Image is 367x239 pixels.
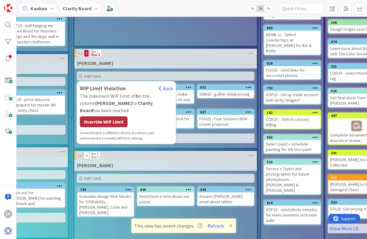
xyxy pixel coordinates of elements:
[8,96,65,114] div: C4S25 - price lalacurio wallpapers for master BR and entry chest
[267,111,320,115] div: 182
[264,110,320,129] div: 182COD25 - 3300 Accessory Billing
[264,25,320,31] div: 863
[91,53,100,56] div: Max 3
[91,50,98,53] div: Min 1
[84,50,89,57] span: 5
[95,100,132,106] b: [PERSON_NAME]
[63,5,92,11] b: Clarity Board
[4,4,12,12] img: Visit kanbanzone.com
[264,159,320,194] div: 533Secure a Stylist and photographer for future photoshoots - [PERSON_NAME] & [PERSON_NAME]
[200,85,254,90] div: 871
[264,61,320,79] div: 829FOU25 - send links for mezzotint photos
[264,110,320,115] div: 182
[77,60,113,66] span: Lisa T.
[80,84,173,92] div: WIP Limit Violation
[267,61,320,66] div: 829
[8,90,65,96] div: 812
[135,93,138,99] b: 3
[137,187,194,192] div: 848
[264,91,320,104] div: GSP23 - set up trade account with Getty Images?
[264,159,320,165] div: 533
[137,192,194,206] div: Send Dove a note about our pause
[279,3,324,14] input: Quick Filter...
[200,110,254,114] div: 827
[264,135,320,140] div: 856
[197,85,254,98] div: 871SHM25 - gather initial pricing
[264,165,320,194] div: Secure a Stylist and photographer for future photoshoots - [PERSON_NAME] & [PERSON_NAME]
[84,152,89,159] span: 3
[159,85,173,92] div: Back
[264,5,272,11] span: 3x
[264,200,320,206] div: 810
[264,25,320,55] div: 863MCMIL LL - Select Countertops w/ [PERSON_NAME] for Bar & Baths
[267,135,320,139] div: 856
[8,22,65,46] div: GSP23 - wall hanging we talked about for founders lounge and the large wall in the upstairs bathroom
[77,192,134,216] div: Schedule design time blocks for STARability, [PERSON_NAME], Code and [PERSON_NAME]
[91,155,99,158] div: Max 3
[267,160,320,164] div: 533
[134,222,203,229] span: This view has recent changes.
[8,16,65,46] div: 604GSP23 - wall hanging we talked about for founders lounge and the large wall in the upstairs ba...
[8,16,65,22] div: 604
[11,184,65,188] div: 832
[264,31,320,55] div: MCMIL LL - Select Countertops w/ [PERSON_NAME] for Bar & Baths
[8,183,65,189] div: 832
[197,187,254,206] div: 849Answer [PERSON_NAME] email about tables
[264,135,320,153] div: 856Select paint + schedule painting for SW test paint
[197,109,254,128] div: 827FOU25 - Four Seasons BOH - create proposal
[8,189,65,207] div: reach out for [PERSON_NAME] for painting bedroom wall
[84,176,103,181] span: Add Card...
[137,187,194,206] div: 848Send Dove a note about our pause
[8,90,65,114] div: 812C4S25 - price lalacurio wallpapers for master BR and entry chest
[80,188,134,192] div: 749
[80,92,173,114] div: The maximum WIP limit of in the column for has been reached.
[197,85,254,90] div: 871
[80,116,128,127] div: Override WIP Limit
[77,187,134,192] div: 749
[197,192,254,206] div: Answer [PERSON_NAME] email about tables
[264,61,320,66] div: 829
[11,17,65,21] div: 604
[80,130,173,141] div: to pick a different column or contact your administrator to modify WIP limit settings.
[11,91,65,95] div: 812
[264,85,320,91] div: 792
[264,66,320,79] div: FOU25 - send links for mezzotint photos
[264,85,320,104] div: 792GSP23 - set up trade account with Getty Images?
[197,90,254,98] div: SHM25 - gather initial pricing
[91,152,98,155] div: Min 1
[267,86,320,90] div: 792
[256,5,264,11] span: 2x
[140,188,194,192] div: 848
[77,187,134,216] div: 749Schedule design time blocks for STARability, [PERSON_NAME], Code and [PERSON_NAME]
[77,162,113,168] span: Lisa K.
[197,109,254,115] div: 827
[13,1,27,8] span: Support
[197,187,254,192] div: 849
[264,115,320,129] div: COD25 - 3300 Accessory Billing
[206,222,226,230] button: Refresh
[4,227,12,235] img: avatar
[264,140,320,153] div: Select paint + schedule painting for SW test paint
[197,115,254,128] div: FOU25 - Four Seasons BOH - create proposal
[4,210,12,218] div: LT
[84,73,103,79] span: Add Card...
[267,26,320,30] div: 863
[264,206,320,224] div: GSP23 - send photo samples for mens/womens restroom walls
[264,200,320,224] div: 810GSP23 - send photo samples for mens/womens restroom walls
[31,5,47,12] span: Kanban
[8,183,65,207] div: 832reach out for [PERSON_NAME] for painting bedroom wall
[248,5,256,11] span: 1x
[200,188,254,192] div: 849
[267,201,320,205] div: 810
[80,130,92,135] span: Go back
